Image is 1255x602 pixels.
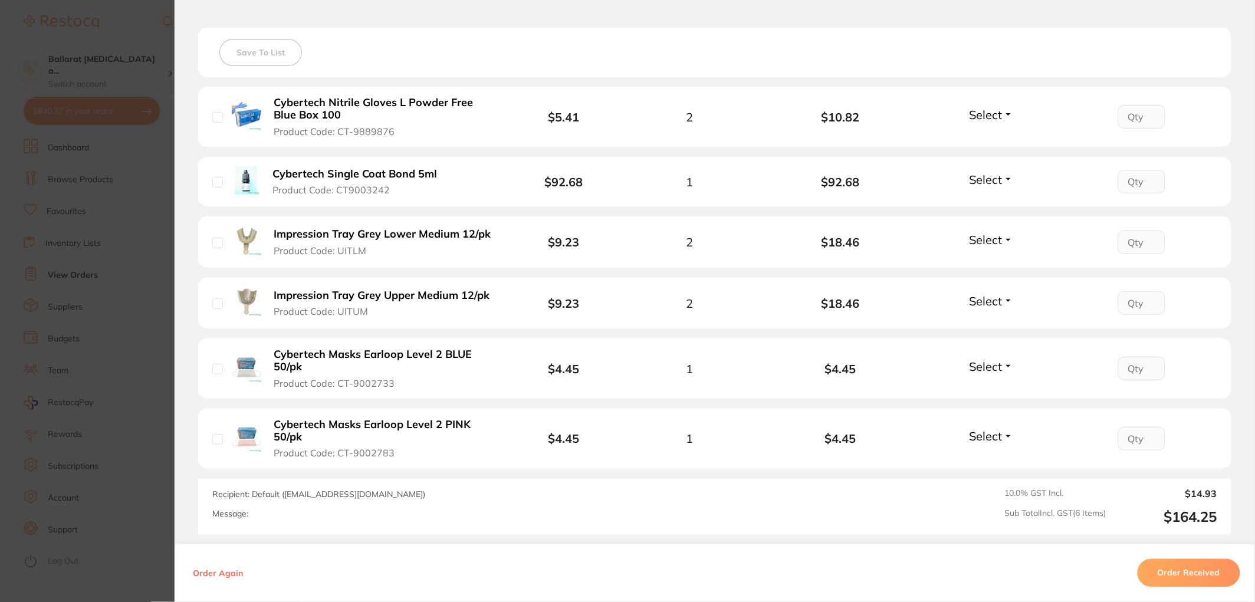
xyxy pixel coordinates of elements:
button: Select [966,232,1017,247]
img: Impression Tray Grey Upper Medium 12/pk [232,287,262,317]
b: Cybertech Single Coat Bond 5ml [272,168,437,180]
button: Impression Tray Grey Lower Medium 12/pk Product Code: UITLM [271,228,497,256]
button: Select [966,294,1017,308]
input: Qty [1118,357,1165,380]
b: $4.45 [765,362,916,376]
b: Cybertech Masks Earloop Level 2 BLUE 50/pk [274,348,493,373]
span: 2 [686,110,693,124]
button: Cybertech Masks Earloop Level 2 PINK 50/pk Product Code: CT-9002783 [271,418,497,459]
b: $4.45 [765,432,916,445]
output: $14.93 [1116,488,1217,499]
span: Select [970,172,1003,187]
span: 1 [686,175,693,189]
img: Cybertech Single Coat Bond 5ml [232,166,260,195]
span: Product Code: UITUM [274,306,369,317]
button: Cybertech Single Coat Bond 5ml Product Code: CT9003242 [269,167,450,196]
span: 10.0 % GST Incl. [1005,488,1106,499]
b: $92.68 [765,175,916,189]
img: Cybertech Nitrile Gloves L Powder Free Blue Box 100 [232,101,262,131]
span: Product Code: CT-9002783 [274,448,395,458]
span: Product Code: CT-9002733 [274,378,395,389]
input: Qty [1118,105,1165,129]
span: 2 [686,235,693,249]
b: $92.68 [545,175,583,189]
span: Select [970,429,1003,443]
span: Select [970,107,1003,122]
b: $18.46 [765,297,916,310]
button: Order Again [189,568,247,578]
b: $10.82 [765,110,916,124]
b: $18.46 [765,235,916,249]
label: Message: [212,509,248,519]
img: Impression Tray Grey Lower Medium 12/pk [232,226,262,256]
button: Select [966,172,1017,187]
b: Cybertech Masks Earloop Level 2 PINK 50/pk [274,419,493,443]
input: Qty [1118,231,1165,254]
span: Recipient: Default ( [EMAIL_ADDRESS][DOMAIN_NAME] ) [212,489,425,499]
span: Product Code: UITLM [274,245,367,256]
b: $9.23 [548,235,580,249]
output: $164.25 [1116,508,1217,525]
img: Cybertech Masks Earloop Level 2 BLUE 50/pk [232,353,262,383]
button: Save To List [219,39,302,66]
b: $4.45 [548,361,580,376]
span: 1 [686,432,693,445]
span: Sub Total Incl. GST ( 6 Items) [1005,508,1106,525]
span: Select [970,232,1003,247]
span: Product Code: CT9003242 [272,185,390,195]
b: Impression Tray Grey Lower Medium 12/pk [274,228,491,241]
button: Order Received [1138,559,1240,587]
span: Select [970,294,1003,308]
span: Select [970,359,1003,374]
button: Select [966,429,1017,443]
button: Cybertech Nitrile Gloves L Powder Free Blue Box 100 Product Code: CT-9889876 [271,96,497,137]
span: 2 [686,297,693,310]
b: Cybertech Nitrile Gloves L Powder Free Blue Box 100 [274,97,493,121]
input: Qty [1118,291,1165,315]
span: Product Code: CT-9889876 [274,126,395,137]
button: Select [966,359,1017,374]
b: $5.41 [548,110,580,124]
button: Select [966,107,1017,122]
span: 1 [686,362,693,376]
button: Cybertech Masks Earloop Level 2 BLUE 50/pk Product Code: CT-9002733 [271,348,497,389]
b: $4.45 [548,431,580,446]
img: Cybertech Masks Earloop Level 2 PINK 50/pk [232,423,262,453]
input: Qty [1118,427,1165,450]
b: $9.23 [548,296,580,311]
b: Impression Tray Grey Upper Medium 12/pk [274,290,490,302]
input: Qty [1118,170,1165,193]
button: Impression Tray Grey Upper Medium 12/pk Product Code: UITUM [271,289,497,318]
